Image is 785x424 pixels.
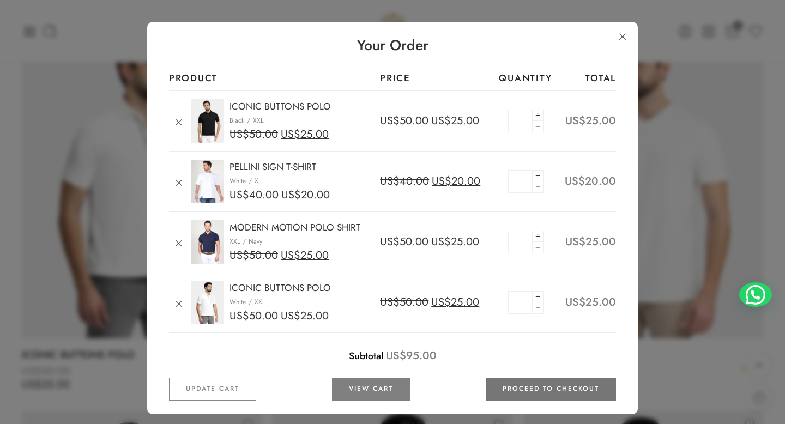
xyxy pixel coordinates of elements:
[386,348,437,364] bdi: 95.00
[230,187,249,203] span: US$
[565,173,616,189] bdi: 20.00
[486,378,616,401] a: Proceed to checkout
[565,113,616,129] bdi: 25.00
[380,173,429,189] bdi: 40.00
[565,294,616,310] bdi: 25.00
[230,297,246,307] p: White
[380,234,400,250] span: US$
[230,187,279,203] bdi: 40.00
[281,187,330,203] bdi: 20.00
[431,294,451,310] span: US$
[431,234,479,250] bdi: 25.00
[281,187,301,203] span: US$
[230,126,278,142] bdi: 50.00
[230,116,244,126] p: Black
[169,173,189,193] a: Remove
[230,176,246,186] p: White
[380,173,400,189] span: US$
[565,294,585,310] span: US$
[255,176,261,186] p: XL
[386,348,406,364] span: US$
[508,291,533,314] input: Product quantity
[432,173,451,189] span: US$
[281,126,329,142] bdi: 25.00
[332,378,410,401] a: View cart
[281,126,300,142] span: US$
[255,297,265,307] p: XXL
[613,27,632,47] a: Close (Esc)
[508,170,533,193] input: Product quantity
[281,247,300,263] span: US$
[253,116,263,126] p: XXL
[230,281,331,294] a: ICONIC BUTTONS POLO
[230,100,331,113] a: ICONIC BUTTONS POLO
[558,66,616,90] th: Total
[565,234,616,250] bdi: 25.00
[431,294,479,310] bdi: 25.00
[508,110,533,132] input: Product quantity
[432,173,480,189] bdi: 20.00
[169,113,189,132] a: Remove
[230,247,249,263] span: US$
[230,237,240,247] p: XXL
[431,113,451,129] span: US$
[230,308,278,324] bdi: 50.00
[508,231,533,253] input: Product quantity
[380,113,428,129] bdi: 50.00
[230,126,249,142] span: US$
[249,237,262,247] p: Navy
[493,66,558,90] th: Quantity
[169,234,189,253] a: Remove
[169,378,256,401] a: Update Cart
[431,234,451,250] span: US$
[230,247,278,263] bdi: 50.00
[565,173,585,189] span: US$
[349,349,383,363] span: Subtotal
[380,294,428,310] bdi: 50.00
[230,221,360,234] a: MODERN MOTION POLO SHIRT
[380,66,493,90] th: Price
[431,113,479,129] bdi: 25.00
[169,294,189,314] a: Remove
[565,113,585,129] span: US$
[380,294,400,310] span: US$
[281,247,329,263] bdi: 25.00
[169,35,616,56] h3: Your Order
[281,308,329,324] bdi: 25.00
[380,234,428,250] bdi: 50.00
[281,308,300,324] span: US$
[230,308,249,324] span: US$
[565,234,585,250] span: US$
[169,66,380,90] th: Product
[380,113,400,129] span: US$
[230,160,316,173] a: PELLINI SIGN T-SHIRT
